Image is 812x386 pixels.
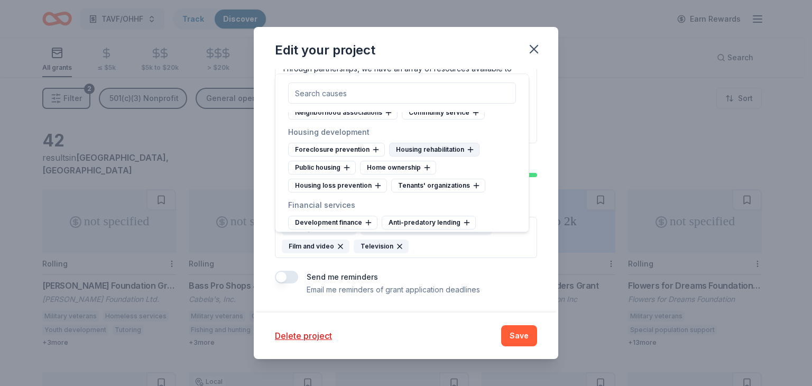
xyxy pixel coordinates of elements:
[360,161,436,174] div: Home ownership
[288,161,356,174] div: Public housing
[307,283,480,296] p: Email me reminders of grant application deadlines
[402,106,485,120] div: Community service
[288,82,516,104] input: Search causes
[501,325,537,346] button: Save
[288,106,398,120] div: Neighborhood associations
[288,143,385,157] div: Foreclosure prevention
[275,42,375,59] div: Edit your project
[391,179,485,192] div: Tenants' organizations
[288,199,516,212] div: Financial services
[288,126,516,139] div: Housing development
[288,179,387,192] div: Housing loss prevention
[389,143,479,157] div: Housing rehabilitation
[282,240,349,253] div: Film and video
[354,240,409,253] div: Television
[288,216,377,229] div: Development finance
[382,216,476,229] div: Anti-predatory lending
[307,272,378,281] label: Send me reminders
[275,217,537,258] button: Military veteransTransitional mental health servicesFilm and videoTelevision
[275,329,332,342] button: Delete project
